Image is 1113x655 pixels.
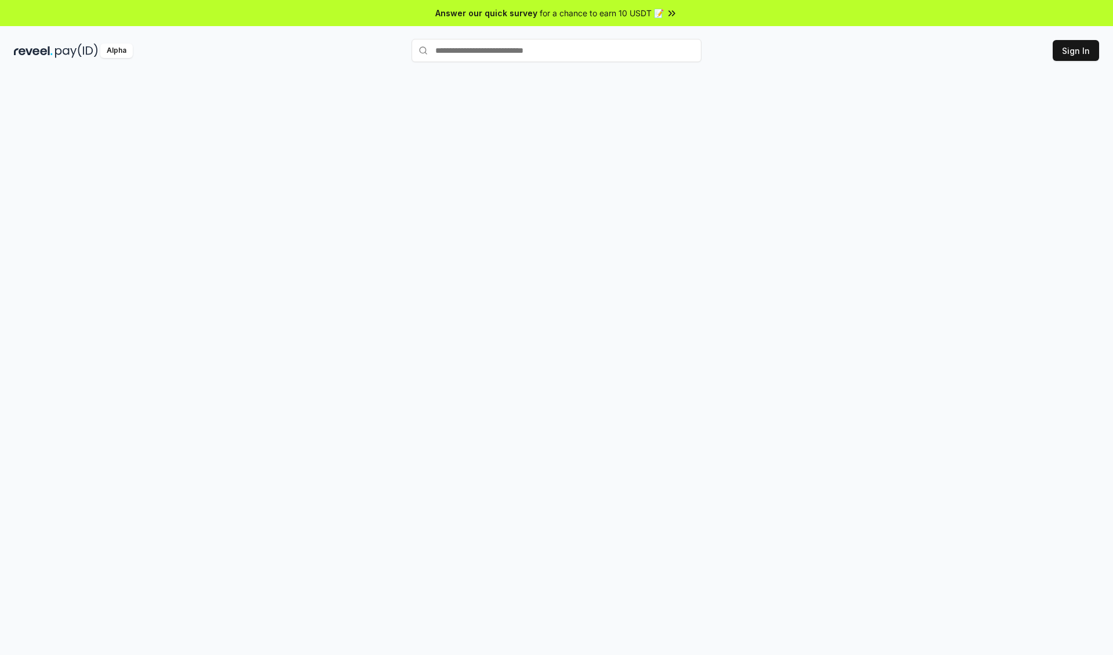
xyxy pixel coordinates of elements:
div: Alpha [100,44,133,58]
span: Answer our quick survey [435,7,537,19]
img: reveel_dark [14,44,53,58]
span: for a chance to earn 10 USDT 📝 [540,7,664,19]
img: pay_id [55,44,98,58]
button: Sign In [1053,40,1099,61]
